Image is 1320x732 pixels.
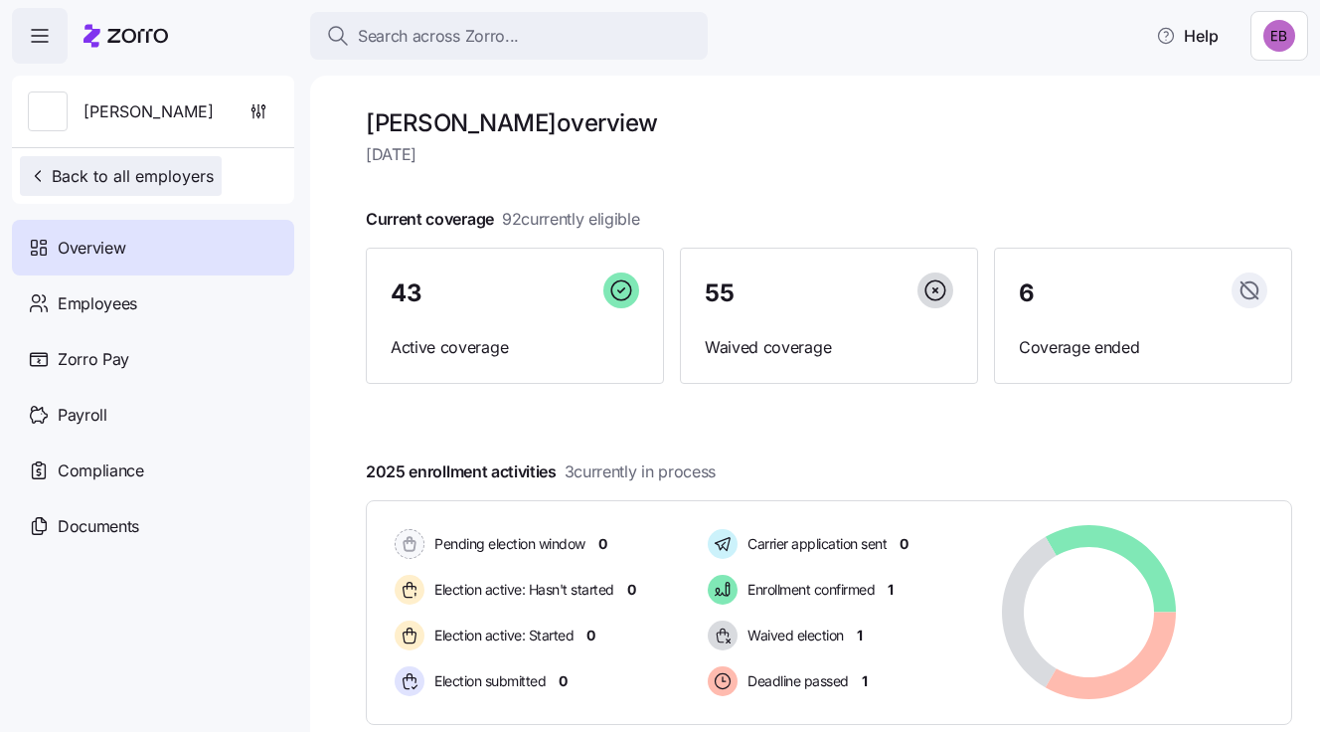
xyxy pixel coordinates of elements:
span: [PERSON_NAME] [83,99,214,124]
h1: [PERSON_NAME] overview [366,107,1292,138]
span: Overview [58,236,125,261]
span: Waived coverage [705,335,953,360]
span: 0 [900,534,908,554]
span: Search across Zorro... [358,24,519,49]
span: 43 [391,281,421,305]
span: Back to all employers [28,164,214,188]
span: Enrollment confirmed [742,580,875,600]
span: 0 [559,671,568,691]
span: Active coverage [391,335,639,360]
button: Search across Zorro... [310,12,708,60]
span: Election active: Hasn't started [428,580,614,600]
span: Payroll [58,403,107,428]
a: Documents [12,498,294,554]
span: 6 [1019,281,1035,305]
a: Employees [12,275,294,331]
button: Help [1140,16,1235,56]
a: Compliance [12,443,294,498]
span: Help [1156,24,1219,48]
span: 1 [862,671,868,691]
span: Pending election window [428,534,585,554]
span: Employees [58,291,137,316]
span: 55 [705,281,734,305]
span: 1 [857,626,863,645]
span: Waived election [742,626,844,645]
span: 2025 enrollment activities [366,459,716,484]
span: Current coverage [366,207,640,232]
span: 0 [586,626,595,645]
img: e893a1d701ecdfe11b8faa3453cd5ce7 [1263,20,1295,52]
a: Zorro Pay [12,331,294,387]
span: Election active: Started [428,626,574,645]
span: Deadline passed [742,671,849,691]
span: 0 [627,580,636,600]
span: Coverage ended [1019,335,1267,360]
a: Overview [12,220,294,275]
span: 92 currently eligible [502,207,640,232]
span: 1 [888,580,894,600]
button: Back to all employers [20,156,222,196]
span: Election submitted [428,671,546,691]
span: 3 currently in process [565,459,716,484]
span: Compliance [58,458,144,483]
span: [DATE] [366,142,1292,167]
span: Zorro Pay [58,347,129,372]
a: Payroll [12,387,294,443]
span: Carrier application sent [742,534,887,554]
span: 0 [598,534,607,554]
span: Documents [58,514,139,539]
